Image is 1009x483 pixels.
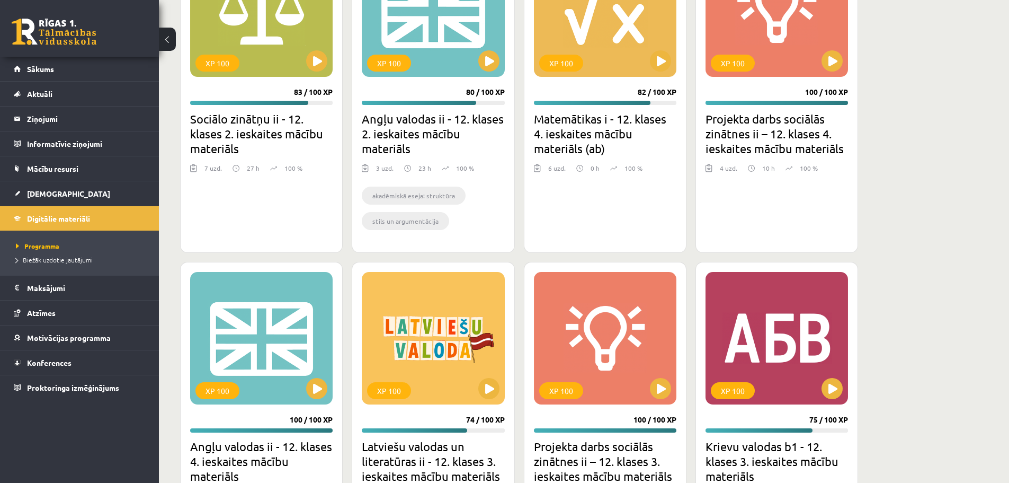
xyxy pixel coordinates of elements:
a: Atzīmes [14,301,146,325]
p: 100 % [800,163,818,173]
a: Biežāk uzdotie jautājumi [16,255,148,265]
legend: Informatīvie ziņojumi [27,131,146,156]
div: 3 uzd. [376,163,394,179]
legend: Maksājumi [27,276,146,300]
a: Proktoringa izmēģinājums [14,375,146,400]
span: Proktoringa izmēģinājums [27,383,119,392]
li: stils un argumentācija [362,212,449,230]
div: XP 100 [195,55,239,72]
p: 10 h [762,163,775,173]
span: Motivācijas programma [27,333,111,343]
div: 6 uzd. [548,163,566,179]
div: XP 100 [367,55,411,72]
a: Mācību resursi [14,156,146,181]
a: Informatīvie ziņojumi [14,131,146,156]
div: XP 100 [711,382,755,399]
p: 23 h [418,163,431,173]
span: Atzīmes [27,308,56,318]
a: Rīgas 1. Tālmācības vidusskola [12,19,96,45]
p: 27 h [247,163,260,173]
h2: Sociālo zinātņu ii - 12. klases 2. ieskaites mācību materiāls [190,111,333,156]
a: Motivācijas programma [14,326,146,350]
div: XP 100 [539,55,583,72]
a: Sākums [14,57,146,81]
span: Digitālie materiāli [27,214,90,223]
a: Programma [16,241,148,251]
p: 100 % [624,163,642,173]
a: [DEMOGRAPHIC_DATA] [14,181,146,206]
legend: Ziņojumi [27,107,146,131]
p: 0 h [591,163,600,173]
span: [DEMOGRAPHIC_DATA] [27,189,110,198]
div: XP 100 [539,382,583,399]
h2: Matemātikas i - 12. klases 4. ieskaites mācību materiāls (ab) [534,111,676,156]
p: 100 % [284,163,302,173]
p: 100 % [456,163,474,173]
div: XP 100 [711,55,755,72]
a: Maksājumi [14,276,146,300]
a: Digitālie materiāli [14,206,146,231]
div: XP 100 [367,382,411,399]
span: Programma [16,242,59,250]
span: Mācību resursi [27,164,78,173]
div: 4 uzd. [720,163,737,179]
h2: Projekta darbs sociālās zinātnes ii – 12. klases 4. ieskaites mācību materiāls [706,111,848,156]
div: XP 100 [195,382,239,399]
span: Aktuāli [27,89,52,99]
a: Konferences [14,350,146,375]
div: 7 uzd. [204,163,222,179]
a: Aktuāli [14,82,146,106]
li: akadēmiskā eseja: struktūra [362,187,466,205]
span: Biežāk uzdotie jautājumi [16,256,93,264]
a: Ziņojumi [14,107,146,131]
span: Konferences [27,358,72,367]
h2: Angļu valodas ii - 12. klases 2. ieskaites mācību materiāls [362,111,504,156]
span: Sākums [27,64,54,74]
